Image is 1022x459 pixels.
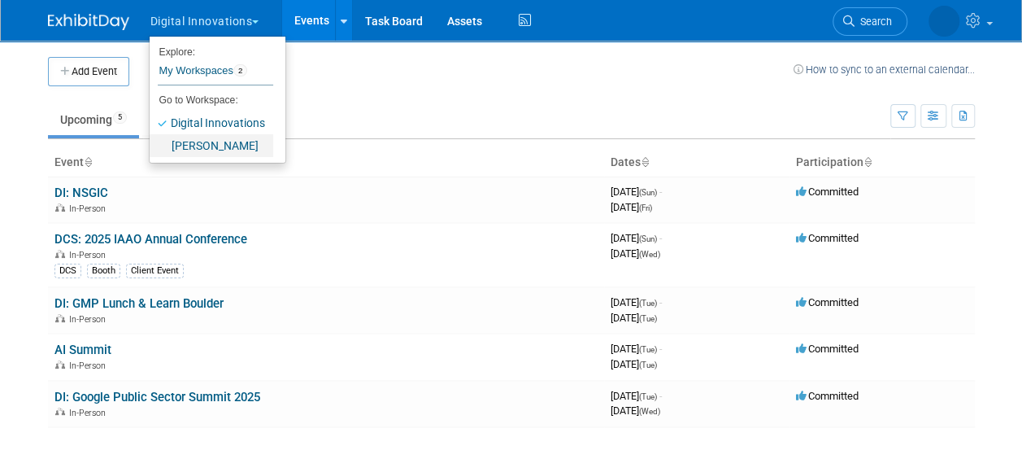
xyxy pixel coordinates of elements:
[55,203,65,212] img: In-Person Event
[641,155,649,168] a: Sort by Start Date
[639,345,657,354] span: (Tue)
[48,14,129,30] img: ExhibitDay
[87,264,120,278] div: Booth
[639,299,657,308] span: (Tue)
[796,296,859,308] span: Committed
[69,314,111,325] span: In-Person
[113,111,127,124] span: 5
[796,186,859,198] span: Committed
[611,404,660,417] span: [DATE]
[150,42,273,57] li: Explore:
[69,250,111,260] span: In-Person
[611,247,660,260] span: [DATE]
[233,64,247,77] span: 2
[611,232,662,244] span: [DATE]
[69,408,111,418] span: In-Person
[54,390,260,404] a: DI: Google Public Sector Summit 2025
[611,186,662,198] span: [DATE]
[796,232,859,244] span: Committed
[150,90,273,111] li: Go to Workspace:
[639,188,657,197] span: (Sun)
[48,149,604,177] th: Event
[611,390,662,402] span: [DATE]
[611,312,657,324] span: [DATE]
[55,250,65,258] img: In-Person Event
[794,63,975,76] a: How to sync to an external calendar...
[855,15,892,28] span: Search
[659,343,662,355] span: -
[789,149,975,177] th: Participation
[833,7,907,36] a: Search
[796,390,859,402] span: Committed
[611,343,662,355] span: [DATE]
[659,232,662,244] span: -
[54,186,108,200] a: DI: NSGIC
[84,155,92,168] a: Sort by Event Name
[48,57,129,86] button: Add Event
[611,296,662,308] span: [DATE]
[639,407,660,416] span: (Wed)
[150,111,273,134] a: Digital Innovations
[48,104,139,135] a: Upcoming5
[611,201,652,213] span: [DATE]
[639,203,652,212] span: (Fri)
[639,392,657,401] span: (Tue)
[55,314,65,322] img: In-Person Event
[69,361,111,371] span: In-Person
[611,358,657,370] span: [DATE]
[639,234,657,243] span: (Sun)
[54,343,111,357] a: AI Summit
[55,408,65,416] img: In-Person Event
[69,203,111,214] span: In-Person
[639,361,657,369] span: (Tue)
[54,232,247,247] a: DCS: 2025 IAAO Annual Conference
[659,296,662,308] span: -
[659,390,662,402] span: -
[54,296,224,311] a: DI: GMP Lunch & Learn Boulder
[142,104,213,135] a: Past122
[158,57,273,85] a: My Workspaces2
[659,186,662,198] span: -
[863,155,872,168] a: Sort by Participation Type
[55,361,65,369] img: In-Person Event
[126,264,184,278] div: Client Event
[639,250,660,259] span: (Wed)
[796,343,859,355] span: Committed
[150,134,273,157] a: [PERSON_NAME]
[54,264,81,278] div: DCS
[639,314,657,323] span: (Tue)
[928,6,959,37] img: Alexis Rump
[604,149,789,177] th: Dates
